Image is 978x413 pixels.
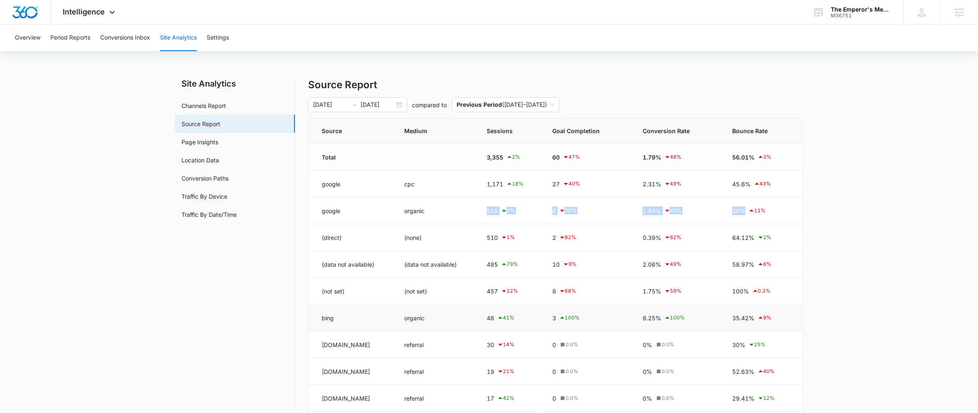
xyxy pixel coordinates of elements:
div: 2 % [757,232,771,242]
div: 25 % [748,340,766,350]
div: 58.97% [732,259,789,269]
td: [DOMAIN_NAME] [309,331,394,358]
td: referral [394,385,476,412]
div: 40 % [757,366,775,376]
button: Overview [15,25,40,51]
a: Traffic By Date/Time [181,210,237,219]
div: 9 % [563,259,577,269]
button: Settings [207,25,229,51]
span: Conversion Rate [643,127,701,135]
div: 11 % [748,206,766,216]
div: 27 [552,179,623,189]
a: Conversion Paths [181,174,229,183]
div: 9 % [757,313,771,323]
div: 30% [732,340,789,350]
td: Total [309,144,394,171]
div: 82 % [664,232,681,242]
button: Period Reports [50,25,90,51]
div: 0 [552,394,623,403]
div: 82 % [559,232,576,242]
td: [DOMAIN_NAME] [309,385,394,412]
div: 18 % [506,179,523,189]
td: google [309,171,394,197]
span: Sessions [487,127,521,135]
span: Bounce Rate [732,127,778,135]
div: 60 [552,152,623,162]
div: 2.31% [643,179,713,189]
td: organic [394,197,476,224]
p: compared to [412,101,447,109]
div: 35.42% [732,313,789,323]
p: Previous Period [457,101,502,108]
h2: Site Analytics [175,77,295,90]
td: (data not available) [394,251,476,278]
div: 10 [552,259,623,269]
div: 49 % [664,259,681,269]
div: 1.54% [643,206,713,216]
span: to [351,101,357,108]
div: 43 % [754,179,771,189]
a: Source Report [181,120,220,128]
div: 68 % [559,286,576,296]
div: 8 [552,206,623,216]
div: 0.0 % [655,368,674,375]
div: 100 % [559,313,580,323]
div: 457 [487,286,533,296]
div: 1 % [501,232,515,242]
div: account id [831,13,891,19]
div: 0% [643,340,713,349]
div: 3 % [757,152,771,162]
span: Medium [404,127,455,135]
div: 0 [552,367,623,376]
div: 39% [732,206,789,216]
div: 45.6% [732,179,789,189]
td: (none) [394,224,476,251]
div: 510 [487,232,533,242]
div: 21 % [497,366,514,376]
td: referral [394,331,476,358]
div: 0.39% [643,232,713,242]
h4: Source Report [308,77,803,92]
span: Intelligence [63,7,105,16]
div: 0.0 % [559,394,578,402]
td: (not set) [309,278,394,305]
div: 0 [552,340,623,349]
div: 30 [487,340,533,350]
div: 0.0 % [655,394,674,402]
div: 2.06% [643,259,713,269]
div: 29.41% [732,393,789,403]
div: 0.3 % [752,286,771,296]
div: 41 % [497,313,514,323]
div: 47 % [563,152,580,162]
div: 40 % [563,179,580,189]
td: cpc [394,171,476,197]
div: 0.0 % [655,341,674,348]
td: (data not available) [309,251,394,278]
div: 56.01% [732,152,789,162]
span: Goal Completion [552,127,611,135]
div: 19 [487,366,533,376]
span: swap-right [351,101,357,108]
div: 3 % [501,206,515,216]
button: Conversions Inbox [100,25,150,51]
div: 48 % [664,152,681,162]
div: 6.25% [643,313,713,323]
td: bing [309,305,394,331]
td: (not set) [394,278,476,305]
div: 1.75% [643,286,713,296]
div: 485 [487,259,533,269]
div: 8 % [757,259,771,269]
div: 22 % [501,286,518,296]
div: 14 % [497,340,514,350]
button: Site Analytics [160,25,197,51]
div: 3,355 [487,152,533,162]
div: 42 % [497,393,514,403]
td: google [309,197,394,224]
div: 49 % [664,179,681,189]
a: Traffic By Device [181,192,227,201]
td: (direct) [309,224,394,251]
div: 59 % [664,286,681,296]
div: 40 % [664,206,681,216]
div: 1,171 [487,179,533,189]
td: organic [394,305,476,331]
